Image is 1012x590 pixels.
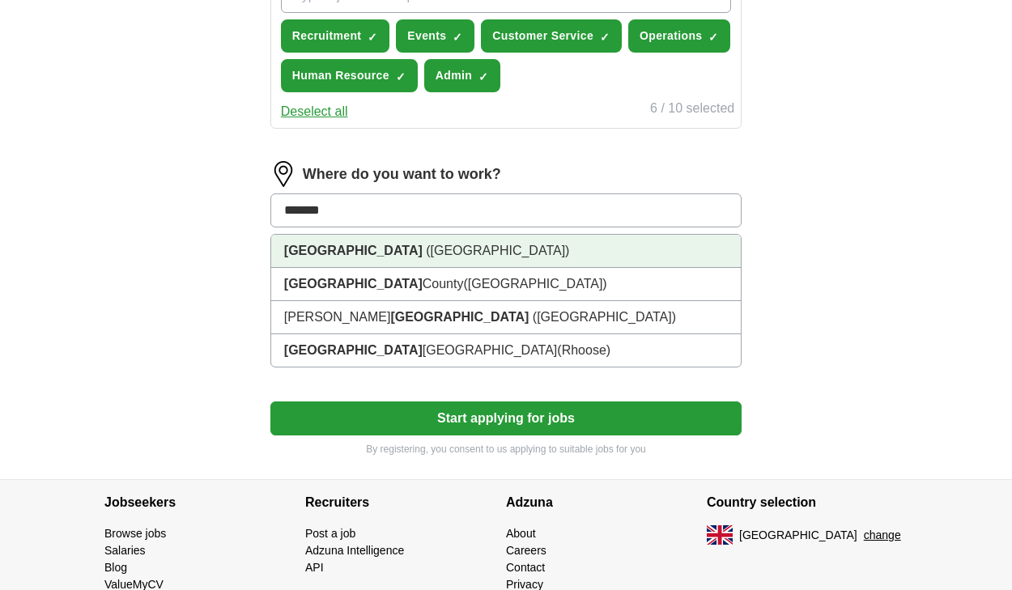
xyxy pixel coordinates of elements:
[707,480,908,525] h4: Country selection
[104,544,146,557] a: Salaries
[650,99,734,121] div: 6 / 10 selected
[270,161,296,187] img: location.png
[281,102,348,121] button: Deselect all
[281,59,418,92] button: Human Resource✓
[600,31,610,44] span: ✓
[270,442,742,456] p: By registering, you consent to us applying to suitable jobs for you
[284,343,423,357] strong: [GEOGRAPHIC_DATA]
[390,310,529,324] strong: [GEOGRAPHIC_DATA]
[557,343,610,357] span: (Rhoose)
[407,28,446,45] span: Events
[104,527,166,540] a: Browse jobs
[104,561,127,574] a: Blog
[506,561,545,574] a: Contact
[453,31,462,44] span: ✓
[739,527,857,544] span: [GEOGRAPHIC_DATA]
[864,527,901,544] button: change
[281,19,390,53] button: Recruitment✓
[271,268,741,301] li: County
[492,28,593,45] span: Customer Service
[424,59,500,92] button: Admin✓
[303,163,501,185] label: Where do you want to work?
[533,310,676,324] span: ([GEOGRAPHIC_DATA])
[436,67,472,84] span: Admin
[628,19,730,53] button: Operations✓
[305,544,404,557] a: Adzuna Intelligence
[506,527,536,540] a: About
[305,527,355,540] a: Post a job
[396,70,406,83] span: ✓
[271,301,741,334] li: [PERSON_NAME]
[305,561,324,574] a: API
[270,401,742,435] button: Start applying for jobs
[292,28,362,45] span: Recruitment
[478,70,488,83] span: ✓
[284,244,423,257] strong: [GEOGRAPHIC_DATA]
[463,277,606,291] span: ([GEOGRAPHIC_DATA])
[708,31,718,44] span: ✓
[640,28,702,45] span: Operations
[506,544,546,557] a: Careers
[707,525,733,545] img: UK flag
[481,19,622,53] button: Customer Service✓
[396,19,474,53] button: Events✓
[368,31,377,44] span: ✓
[292,67,389,84] span: Human Resource
[284,277,423,291] strong: [GEOGRAPHIC_DATA]
[271,334,741,367] li: [GEOGRAPHIC_DATA]
[426,244,569,257] span: ([GEOGRAPHIC_DATA])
